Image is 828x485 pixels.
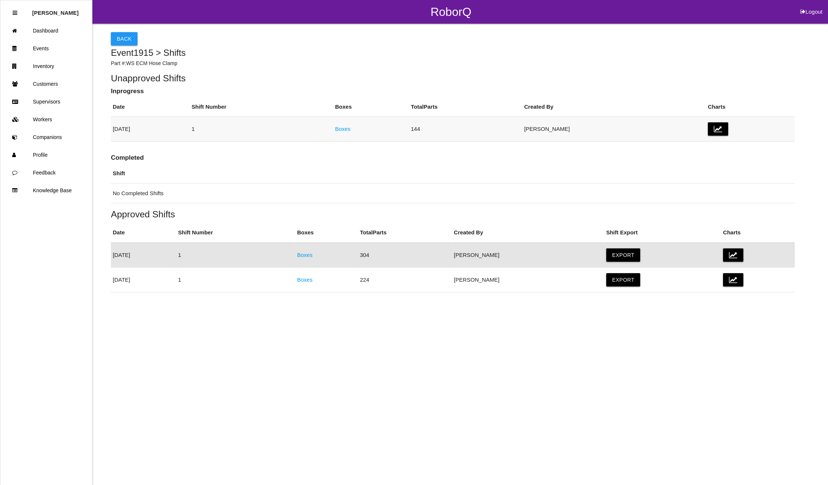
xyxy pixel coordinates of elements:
[176,223,295,243] th: Shift Number
[604,223,721,243] th: Shift Export
[111,243,176,267] td: [DATE]
[111,154,144,161] b: Completed
[606,248,640,262] button: Export
[522,117,706,142] td: [PERSON_NAME]
[333,97,409,117] th: Boxes
[0,182,92,199] a: Knowledge Base
[111,60,795,67] p: Part #: WS ECM Hose Clamp
[176,243,295,267] td: 1
[0,128,92,146] a: Companions
[358,267,452,292] td: 224
[606,273,640,286] button: Export
[297,252,313,258] a: Boxes
[13,4,17,22] div: Close
[0,146,92,164] a: Profile
[111,73,795,83] h5: Unapproved Shifts
[0,22,92,40] a: Dashboard
[452,223,604,243] th: Created By
[111,117,190,142] td: [DATE]
[452,243,604,267] td: [PERSON_NAME]
[176,267,295,292] td: 1
[522,97,706,117] th: Created By
[190,117,333,142] td: 1
[335,126,350,132] a: Boxes
[297,277,313,283] a: Boxes
[409,117,522,142] td: 144
[111,97,190,117] th: Date
[706,97,795,117] th: Charts
[111,87,144,95] b: Inprogress
[111,267,176,292] td: [DATE]
[295,223,358,243] th: Boxes
[190,97,333,117] th: Shift Number
[0,40,92,57] a: Events
[0,57,92,75] a: Inventory
[32,4,79,16] p: Rosie Blandino
[358,243,452,267] td: 304
[111,164,795,183] th: Shift
[0,111,92,128] a: Workers
[111,209,795,219] h5: Approved Shifts
[409,97,522,117] th: Total Parts
[0,164,92,182] a: Feedback
[111,183,795,203] td: No Completed Shifts
[111,223,176,243] th: Date
[111,32,138,45] button: Back
[0,75,92,93] a: Customers
[452,267,604,292] td: [PERSON_NAME]
[0,93,92,111] a: Supervisors
[721,223,795,243] th: Charts
[111,48,795,58] h4: Event 1915 > Shifts
[358,223,452,243] th: Total Parts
